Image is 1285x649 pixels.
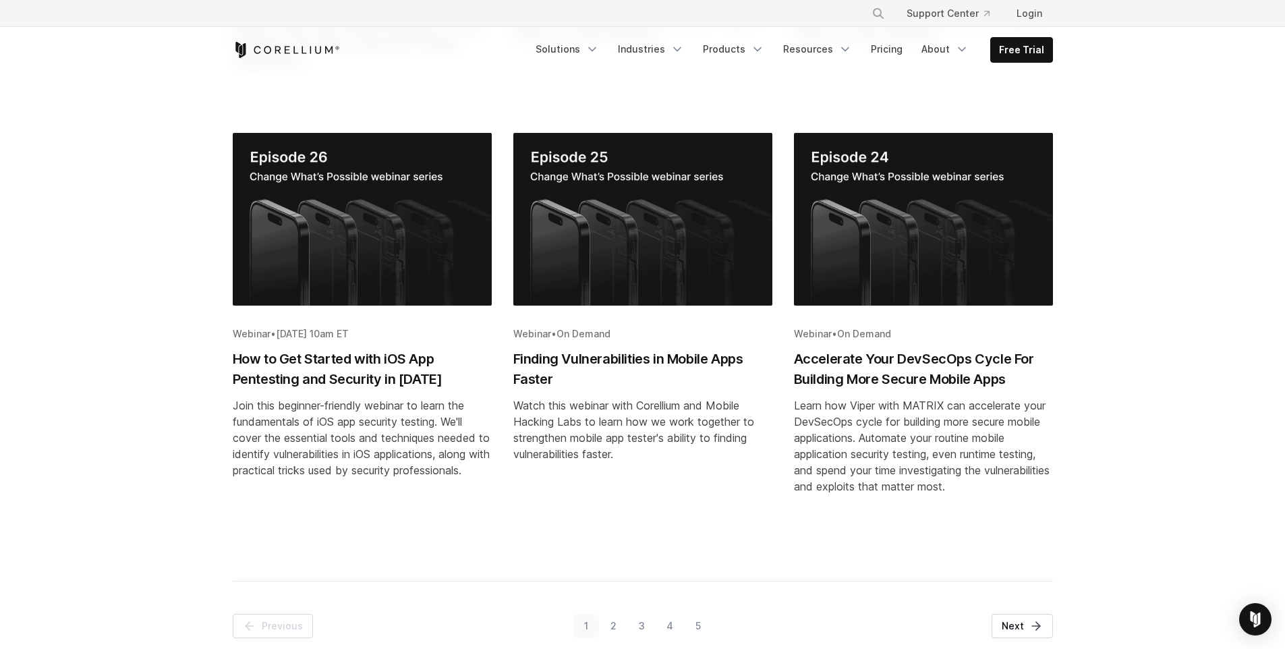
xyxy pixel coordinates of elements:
img: How to Get Started with iOS App Pentesting and Security in 2025 [233,133,492,306]
a: Blog post summary: How to Get Started with iOS App Pentesting and Security in 2025 [233,133,492,538]
a: Login [1006,1,1053,26]
div: Watch this webinar with Corellium and Mobile Hacking Labs to learn how we work together to streng... [513,397,772,462]
span: Next [1002,619,1024,633]
img: Accelerate Your DevSecOps Cycle For Building More Secure Mobile Apps [794,133,1053,306]
a: Blog post summary: Finding Vulnerabilities in Mobile Apps Faster [513,133,772,538]
a: Products [695,37,772,61]
a: Industries [610,37,692,61]
a: Go to Page 2 [599,614,627,638]
a: Blog post summary: Accelerate Your DevSecOps Cycle For Building More Secure Mobile Apps [794,133,1053,538]
span: [DATE] 10am ET [276,328,349,339]
a: Go to Page 3 [627,614,656,638]
span: Webinar [513,328,551,339]
a: Support Center [896,1,1000,26]
span: Webinar [794,328,832,339]
a: Solutions [527,37,607,61]
a: Corellium Home [233,42,340,58]
div: Join this beginner-friendly webinar to learn the fundamentals of iOS app security testing. We'll ... [233,397,492,478]
a: Go to Page 1 [573,614,599,638]
div: • [233,327,492,341]
a: About [913,37,977,61]
span: Webinar [233,328,270,339]
div: Open Intercom Messenger [1239,603,1272,636]
img: Finding Vulnerabilities in Mobile Apps Faster [513,133,772,306]
h2: Finding Vulnerabilities in Mobile Apps Faster [513,349,772,389]
h2: How to Get Started with iOS App Pentesting and Security in [DATE] [233,349,492,389]
a: Resources [775,37,860,61]
a: Free Trial [991,38,1052,62]
a: Pricing [863,37,911,61]
span: On Demand [556,328,610,339]
div: • [513,327,772,341]
a: Go to Page 4 [656,614,685,638]
h2: Accelerate Your DevSecOps Cycle For Building More Secure Mobile Apps [794,349,1053,389]
div: Navigation Menu [527,37,1053,63]
button: Search [866,1,890,26]
div: Learn how Viper with MATRIX can accelerate your DevSecOps cycle for building more secure mobile a... [794,397,1053,495]
span: On Demand [837,328,891,339]
a: Go to Page 5 [685,614,712,638]
a: Next [992,614,1053,638]
div: • [794,327,1053,341]
div: Navigation Menu [855,1,1053,26]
